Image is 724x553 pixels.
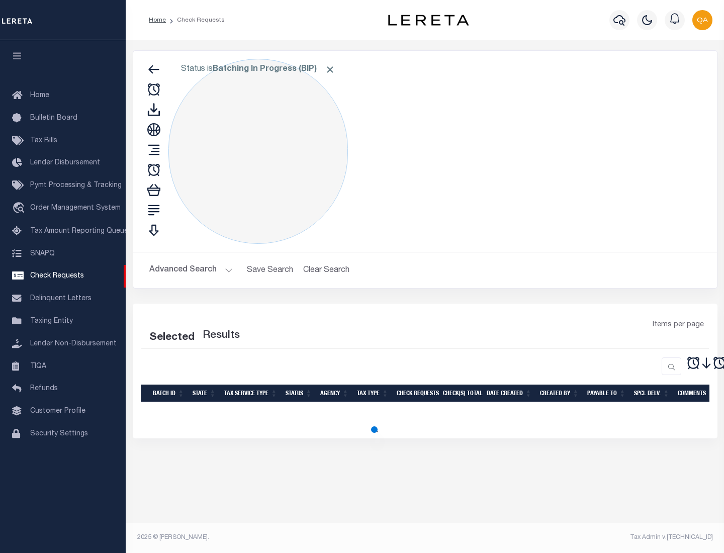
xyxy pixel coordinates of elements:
[439,385,483,402] th: Check(s) Total
[483,385,536,402] th: Date Created
[30,430,88,437] span: Security Settings
[30,385,58,392] span: Refunds
[220,385,282,402] th: Tax Service Type
[166,16,225,25] li: Check Requests
[30,182,122,189] span: Pymt Processing & Tracking
[30,159,100,166] span: Lender Disbursement
[536,385,583,402] th: Created By
[692,10,712,30] img: svg+xml;base64,PHN2ZyB4bWxucz0iaHR0cDovL3d3dy53My5vcmcvMjAwMC9zdmciIHBvaW50ZXItZXZlbnRzPSJub25lIi...
[299,260,354,280] button: Clear Search
[630,385,674,402] th: Spcl Delv.
[241,260,299,280] button: Save Search
[282,385,316,402] th: Status
[189,385,220,402] th: State
[583,385,630,402] th: Payable To
[30,340,117,347] span: Lender Non-Disbursement
[30,362,46,370] span: TIQA
[325,64,335,75] span: Click to Remove
[30,318,73,325] span: Taxing Entity
[149,260,233,280] button: Advanced Search
[30,92,49,99] span: Home
[674,385,719,402] th: Comments
[149,330,195,346] div: Selected
[316,385,353,402] th: Agency
[203,328,240,344] label: Results
[149,17,166,23] a: Home
[30,137,57,144] span: Tax Bills
[30,205,121,212] span: Order Management System
[130,533,425,542] div: 2025 © [PERSON_NAME].
[30,250,55,257] span: SNAPQ
[353,385,393,402] th: Tax Type
[30,408,85,415] span: Customer Profile
[30,272,84,280] span: Check Requests
[30,115,77,122] span: Bulletin Board
[393,385,439,402] th: Check Requests
[30,295,92,302] span: Delinquent Letters
[12,202,28,215] i: travel_explore
[30,228,128,235] span: Tax Amount Reporting Queue
[653,320,704,331] span: Items per page
[149,385,189,402] th: Batch Id
[213,65,335,73] b: Batching In Progress (BIP)
[388,15,469,26] img: logo-dark.svg
[432,533,713,542] div: Tax Admin v.[TECHNICAL_ID]
[168,59,348,244] div: Click to Edit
